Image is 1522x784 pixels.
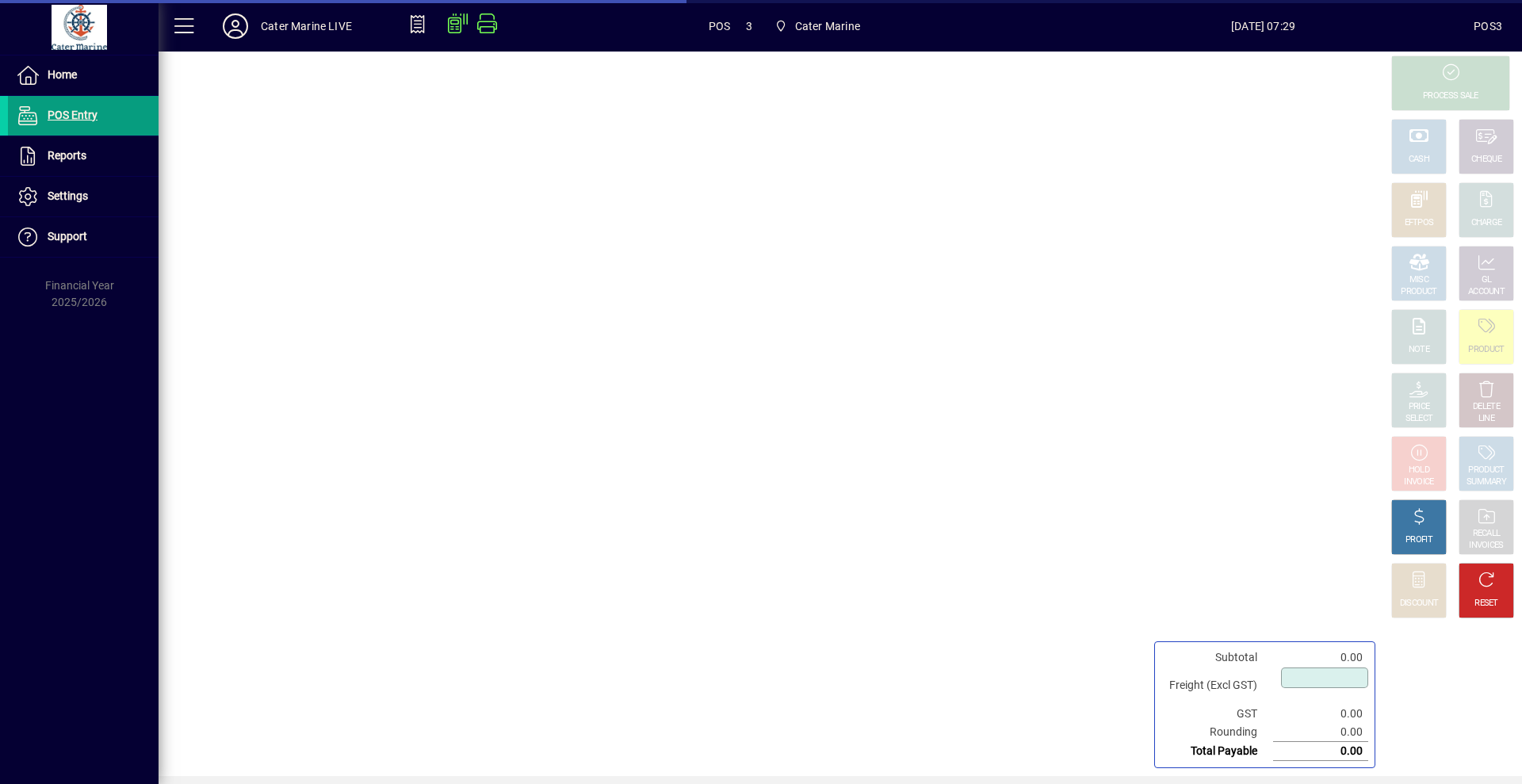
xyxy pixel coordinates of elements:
div: EFTPOS [1405,217,1434,229]
span: Home [48,68,77,81]
div: GL [1482,274,1492,286]
div: INVOICE [1404,476,1433,488]
span: POS [709,13,731,39]
div: RECALL [1473,528,1501,540]
td: GST [1161,705,1273,723]
span: Reports [48,149,86,162]
div: MISC [1409,274,1428,286]
div: DELETE [1473,401,1500,413]
div: RESET [1474,598,1498,610]
span: Support [48,230,87,243]
a: Home [8,55,159,95]
a: Reports [8,136,159,176]
div: CHEQUE [1471,154,1501,166]
div: CHARGE [1471,217,1502,229]
div: DISCOUNT [1400,598,1438,610]
div: PRICE [1409,401,1430,413]
div: HOLD [1409,465,1429,476]
div: POS3 [1474,13,1502,39]
div: SELECT [1405,413,1433,425]
div: INVOICES [1469,540,1503,552]
span: 3 [746,13,752,39]
div: PRODUCT [1401,286,1436,298]
td: 0.00 [1273,723,1368,742]
span: Cater Marine [768,12,866,40]
td: 0.00 [1273,742,1368,761]
span: [DATE] 07:29 [1053,13,1474,39]
div: ACCOUNT [1468,286,1505,298]
div: SUMMARY [1467,476,1506,488]
td: 0.00 [1273,648,1368,667]
div: PRODUCT [1468,344,1504,356]
div: LINE [1478,413,1494,425]
div: NOTE [1409,344,1429,356]
div: Cater Marine LIVE [261,13,352,39]
span: Settings [48,189,88,202]
td: 0.00 [1273,705,1368,723]
button: Profile [210,12,261,40]
td: Subtotal [1161,648,1273,667]
span: POS Entry [48,109,98,121]
td: Total Payable [1161,742,1273,761]
a: Settings [8,177,159,216]
div: PRODUCT [1468,465,1504,476]
div: CASH [1409,154,1429,166]
td: Freight (Excl GST) [1161,667,1273,705]
a: Support [8,217,159,257]
div: PROFIT [1405,534,1432,546]
div: PROCESS SALE [1423,90,1478,102]
td: Rounding [1161,723,1273,742]
span: Cater Marine [795,13,860,39]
